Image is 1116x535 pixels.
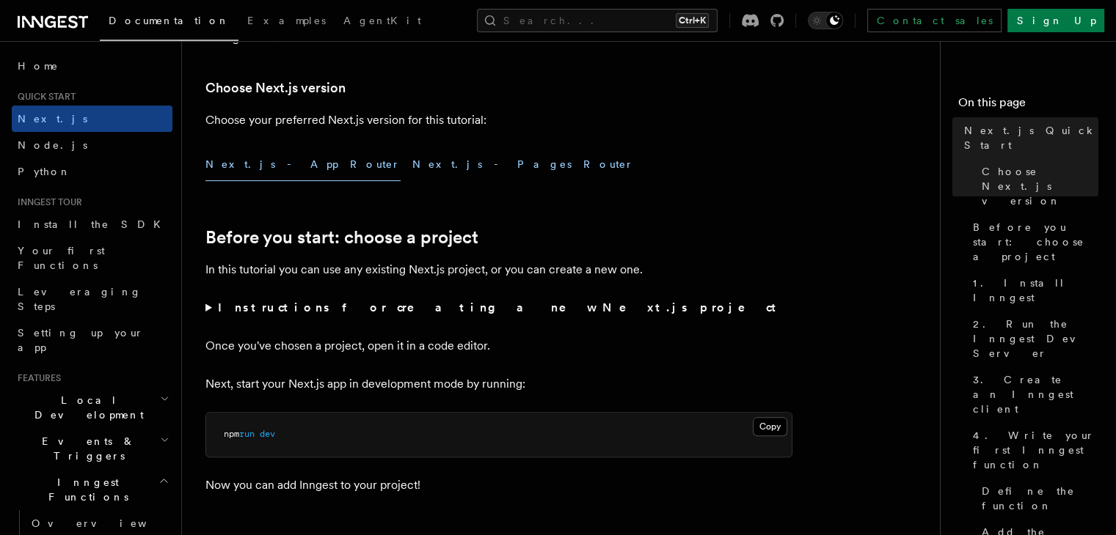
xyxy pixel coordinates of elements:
a: Define the function [976,478,1098,519]
a: Examples [238,4,335,40]
h4: On this page [958,94,1098,117]
a: Node.js [12,132,172,158]
span: Node.js [18,139,87,151]
span: Local Development [12,393,160,422]
a: Before you start: choose a project [205,227,478,248]
button: Search...Ctrl+K [477,9,718,32]
kbd: Ctrl+K [676,13,709,28]
span: Before you start: choose a project [973,220,1098,264]
span: npm [224,429,239,439]
a: Your first Functions [12,237,172,278]
strong: Instructions for creating a new Next.js project [218,300,782,314]
button: Next.js - Pages Router [412,148,634,181]
span: Python [18,166,71,177]
span: Examples [247,15,326,26]
span: Setting up your app [18,327,144,353]
a: Home [12,53,172,79]
button: Local Development [12,387,172,428]
p: Next, start your Next.js app in development mode by running: [205,374,792,394]
p: In this tutorial you can use any existing Next.js project, or you can create a new one. [205,259,792,280]
span: Define the function [982,484,1098,513]
span: Quick start [12,91,76,103]
a: 1. Install Inngest [967,270,1098,311]
a: 2. Run the Inngest Dev Server [967,311,1098,366]
a: 3. Create an Inngest client [967,366,1098,422]
span: Features [12,372,61,384]
button: Next.js - App Router [205,148,401,181]
span: Inngest Functions [12,475,158,504]
a: Choose Next.js version [205,78,346,98]
span: 2. Run the Inngest Dev Server [973,317,1098,361]
span: Next.js [18,113,87,125]
a: AgentKit [335,4,430,40]
span: run [239,429,255,439]
a: Python [12,158,172,185]
span: Inngest tour [12,196,82,208]
span: Next.js Quick Start [964,123,1098,152]
button: Toggle dark mode [808,12,843,29]
span: dev [260,429,275,439]
p: Now you can add Inngest to your project! [205,475,792,495]
span: 4. Write your first Inngest function [973,428,1098,472]
span: Leveraging Steps [18,286,142,312]
span: 3. Create an Inngest client [973,372,1098,416]
button: Inngest Functions [12,469,172,510]
span: Home [18,59,59,73]
p: Once you've chosen a project, open it in a code editor. [205,336,792,356]
a: 4. Write your first Inngest function [967,422,1098,478]
a: Next.js [12,106,172,132]
a: Next.js Quick Start [958,117,1098,158]
span: Your first Functions [18,245,105,271]
a: Contact sales [867,9,1002,32]
span: AgentKit [343,15,421,26]
span: 1. Install Inngest [973,276,1098,305]
a: Documentation [100,4,238,41]
span: Choose Next.js version [982,164,1098,208]
p: Choose your preferred Next.js version for this tutorial: [205,110,792,130]
span: Overview [32,517,183,529]
span: Install the SDK [18,218,169,230]
button: Events & Triggers [12,428,172,469]
a: Choose Next.js version [976,158,1098,214]
a: Install the SDK [12,211,172,237]
summary: Instructions for creating a new Next.js project [205,298,792,318]
a: Sign Up [1007,9,1104,32]
a: Before you start: choose a project [967,214,1098,270]
a: Leveraging Steps [12,278,172,320]
button: Copy [753,417,787,436]
span: Documentation [109,15,230,26]
a: Setting up your app [12,320,172,361]
span: Events & Triggers [12,434,160,463]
